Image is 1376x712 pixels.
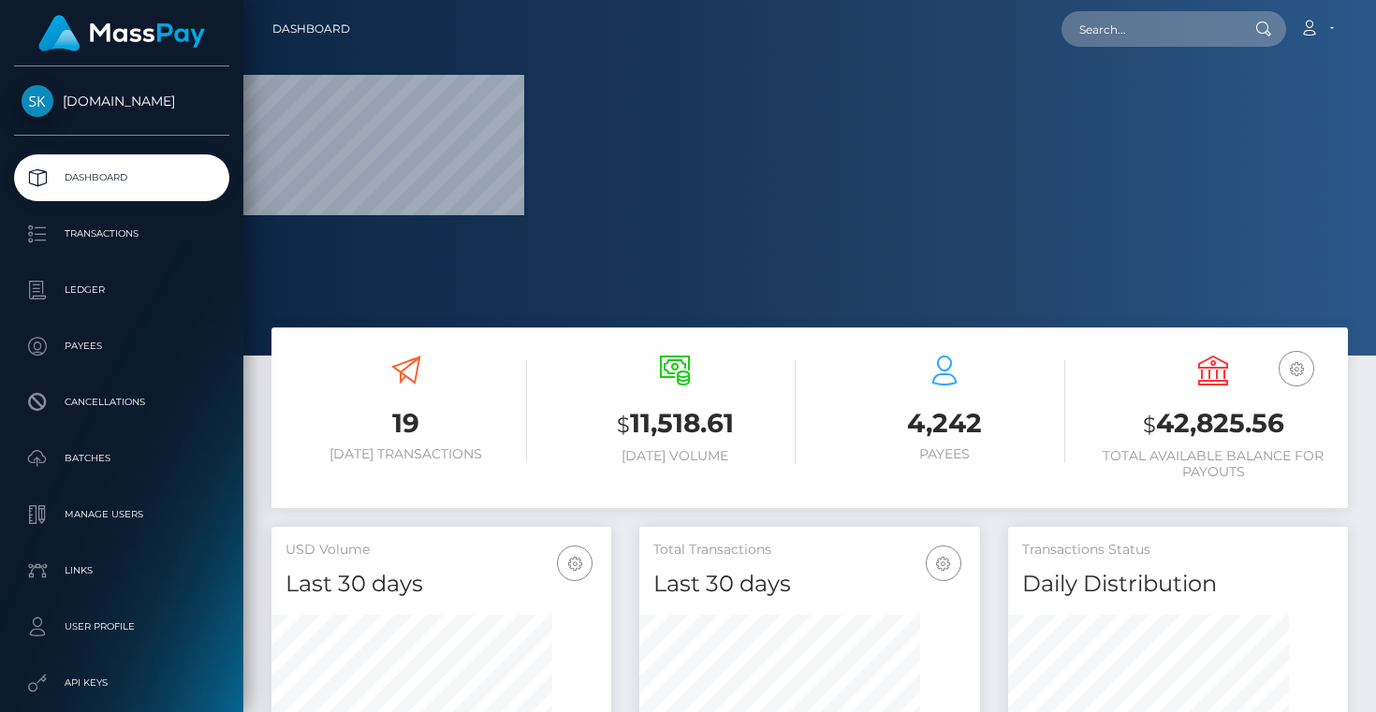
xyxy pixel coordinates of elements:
h5: Transactions Status [1022,541,1334,559]
p: User Profile [22,613,222,641]
h3: 42,825.56 [1093,405,1335,443]
h4: Last 30 days [285,568,597,601]
a: Ledger [14,267,229,313]
p: Links [22,557,222,585]
p: Payees [22,332,222,360]
h6: [DATE] Transactions [285,446,527,462]
img: MassPay Logo [38,15,205,51]
h3: 11,518.61 [555,405,797,443]
p: Cancellations [22,388,222,416]
a: Cancellations [14,379,229,426]
p: Batches [22,444,222,472]
h6: Total Available Balance for Payouts [1093,448,1335,480]
p: Manage Users [22,501,222,529]
h3: 4,242 [824,405,1065,442]
a: Batches [14,435,229,482]
p: API Keys [22,669,222,697]
small: $ [617,412,630,438]
a: Transactions [14,211,229,257]
a: Dashboard [14,154,229,201]
a: Manage Users [14,491,229,538]
p: Transactions [22,220,222,248]
h4: Last 30 days [653,568,965,601]
h5: Total Transactions [653,541,965,559]
h5: USD Volume [285,541,597,559]
h6: Payees [824,446,1065,462]
a: Payees [14,323,229,370]
a: Links [14,547,229,594]
a: User Profile [14,603,229,650]
h4: Daily Distribution [1022,568,1334,601]
img: Skin.Land [22,85,53,117]
h3: 19 [285,405,527,442]
span: [DOMAIN_NAME] [14,93,229,109]
small: $ [1143,412,1156,438]
a: Dashboard [272,9,350,49]
p: Dashboard [22,164,222,192]
a: API Keys [14,660,229,706]
p: Ledger [22,276,222,304]
input: Search... [1061,11,1237,47]
h6: [DATE] Volume [555,448,797,464]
